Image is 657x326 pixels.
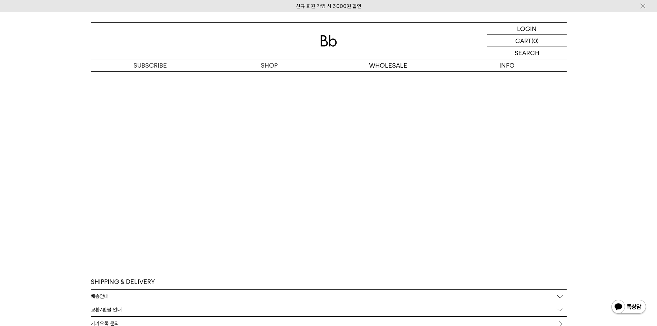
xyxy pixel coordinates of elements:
[210,59,329,71] a: SHOP
[320,35,337,47] img: 로고
[487,35,567,47] a: CART (0)
[296,3,361,9] a: 신규 회원 가입 시 3,000원 할인
[487,23,567,35] a: LOGIN
[448,59,567,71] p: INFO
[329,59,448,71] p: WHOLESALE
[515,35,531,47] p: CART
[515,47,539,59] p: SEARCH
[91,278,155,286] h3: SHIPPING & DELIVERY
[91,59,210,71] a: SUBSCRIBE
[91,307,122,313] p: 교환/환불 안내
[611,299,647,316] img: 카카오톡 채널 1:1 채팅 버튼
[91,293,109,299] p: 배송안내
[517,23,537,34] p: LOGIN
[531,35,539,47] p: (0)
